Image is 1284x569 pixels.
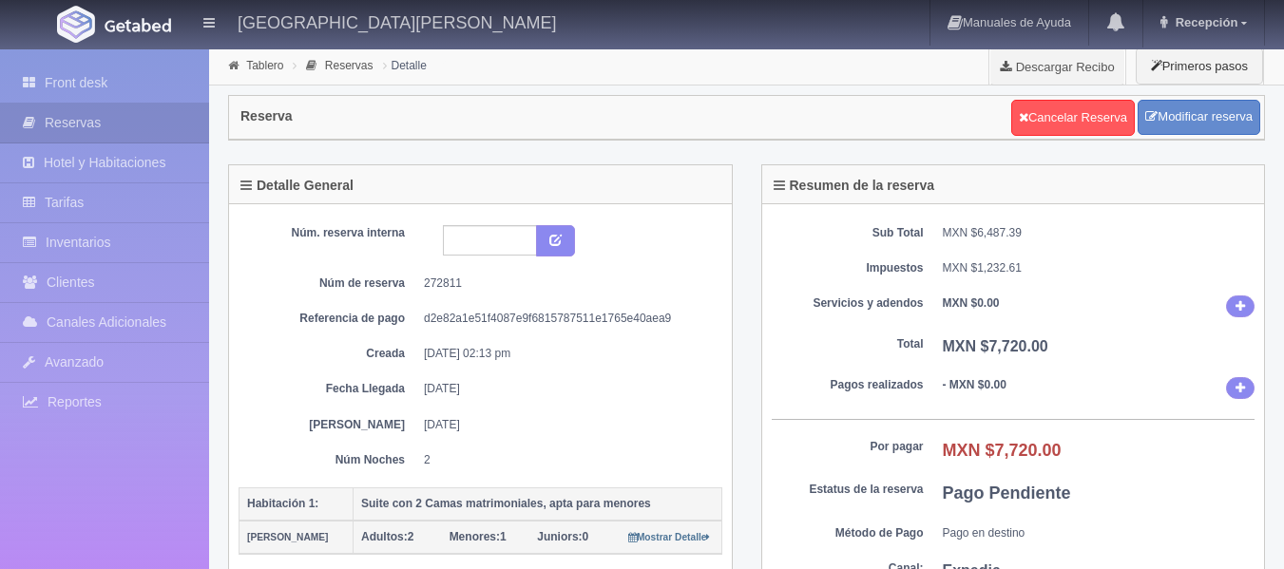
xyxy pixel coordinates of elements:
[772,482,924,498] dt: Estatus de la reserva
[378,56,431,74] li: Detalle
[628,530,711,543] a: Mostrar Detalle
[247,497,318,510] b: Habitación 1:
[450,530,507,543] span: 1
[628,532,711,542] small: Mostrar Detalle
[325,59,374,72] a: Reservas
[105,18,171,32] img: Getabed
[1138,100,1260,135] a: Modificar reserva
[253,452,405,468] dt: Núm Noches
[253,275,405,292] dt: Núm de reserva
[943,441,1062,460] b: MXN $7,720.00
[943,525,1255,541] dd: Pago en destino
[1171,15,1238,29] span: Recepción
[253,381,405,397] dt: Fecha Llegada
[240,179,354,193] h4: Detalle General
[238,9,556,33] h4: [GEOGRAPHIC_DATA][PERSON_NAME]
[772,295,924,312] dt: Servicios y adendos
[943,378,1006,391] b: - MXN $0.00
[253,311,405,327] dt: Referencia de pago
[1011,100,1135,136] a: Cancelar Reserva
[253,225,405,241] dt: Núm. reserva interna
[253,417,405,433] dt: [PERSON_NAME]
[424,275,708,292] dd: 272811
[57,6,95,43] img: Getabed
[253,346,405,362] dt: Creada
[537,530,582,543] strong: Juniors:
[247,532,328,542] small: [PERSON_NAME]
[450,530,500,543] strong: Menores:
[354,487,722,521] th: Suite con 2 Camas matrimoniales, apta para menores
[943,338,1048,354] b: MXN $7,720.00
[943,260,1255,276] dd: MXN $1,232.61
[424,311,708,327] dd: d2e82a1e51f4087e9f6815787511e1765e40aea9
[943,484,1071,503] b: Pago Pendiente
[424,417,708,433] dd: [DATE]
[772,336,924,352] dt: Total
[424,452,708,468] dd: 2
[943,296,1000,310] b: MXN $0.00
[361,530,408,543] strong: Adultos:
[989,47,1125,85] a: Descargar Recibo
[361,530,413,543] span: 2
[240,109,293,123] h4: Reserva
[774,179,935,193] h4: Resumen de la reserva
[772,439,924,455] dt: Por pagar
[772,260,924,276] dt: Impuestos
[772,525,924,541] dt: Método de Pago
[424,346,708,362] dd: [DATE] 02:13 pm
[1136,47,1263,85] button: Primeros pasos
[943,225,1255,241] dd: MXN $6,487.39
[772,377,924,393] dt: Pagos realizados
[424,381,708,397] dd: [DATE]
[537,530,588,543] span: 0
[246,59,283,72] a: Tablero
[772,225,924,241] dt: Sub Total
